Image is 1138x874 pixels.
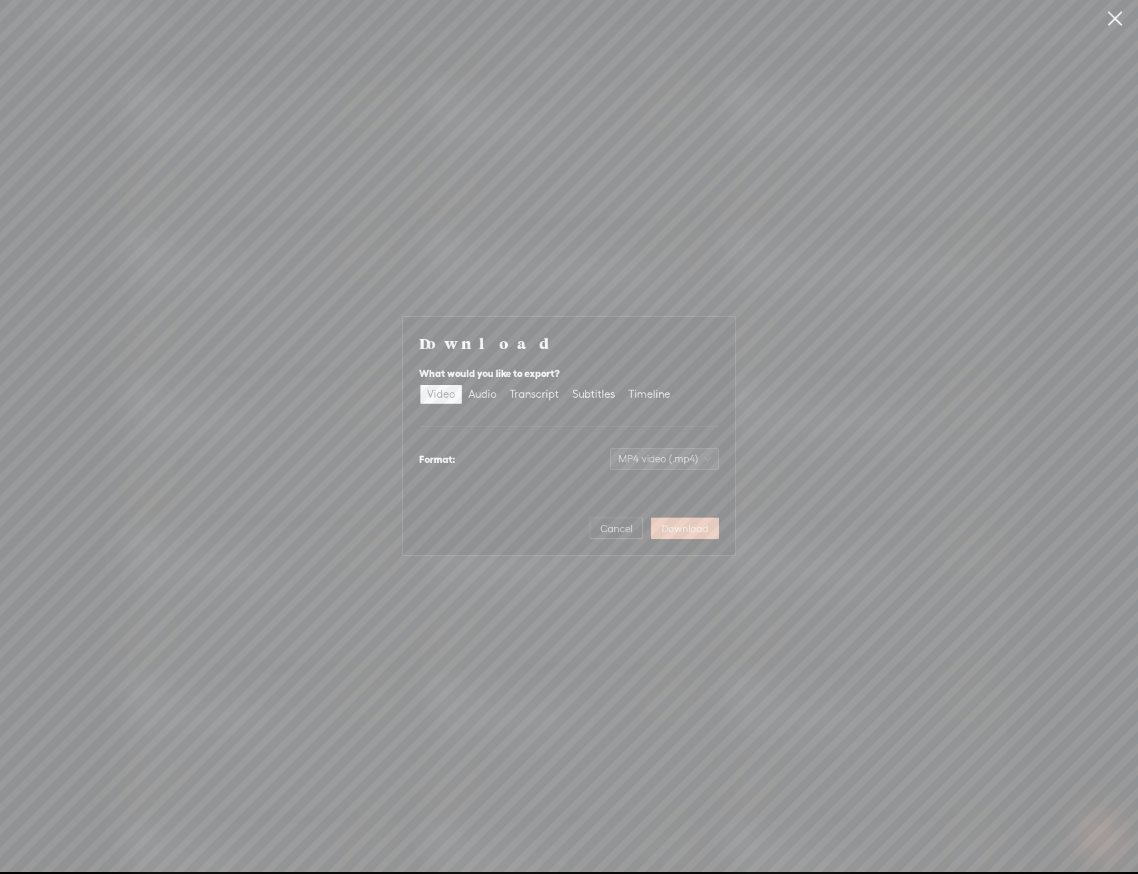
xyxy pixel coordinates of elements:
[419,333,719,353] h4: Download
[590,518,643,539] button: Cancel
[468,385,496,404] div: Audio
[618,449,711,469] span: MP4 video (.mp4)
[419,452,455,468] div: Format:
[600,522,632,536] span: Cancel
[419,384,678,405] div: segmented control
[572,385,615,404] div: Subtitles
[628,385,670,404] div: Timeline
[427,385,455,404] div: Video
[662,522,708,536] span: Download
[419,366,719,382] div: What would you like to export?
[510,385,559,404] div: Transcript
[651,518,719,539] button: Download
